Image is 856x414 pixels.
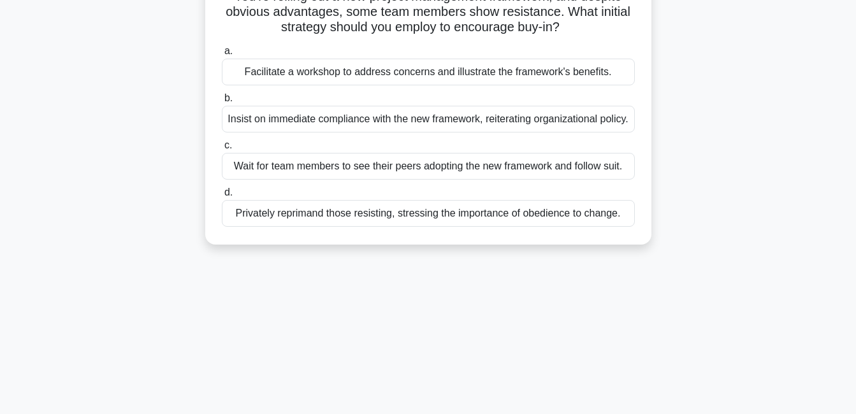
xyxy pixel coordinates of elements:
span: a. [224,45,233,56]
span: b. [224,92,233,103]
span: d. [224,187,233,197]
div: Wait for team members to see their peers adopting the new framework and follow suit. [222,153,635,180]
div: Privately reprimand those resisting, stressing the importance of obedience to change. [222,200,635,227]
div: Facilitate a workshop to address concerns and illustrate the framework's benefits. [222,59,635,85]
div: Insist on immediate compliance with the new framework, reiterating organizational policy. [222,106,635,132]
span: c. [224,139,232,150]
